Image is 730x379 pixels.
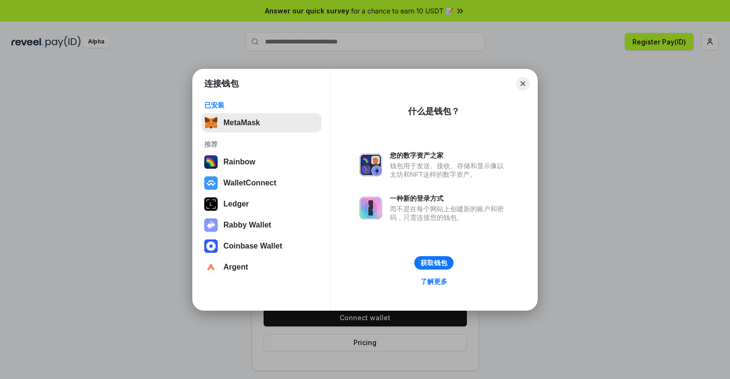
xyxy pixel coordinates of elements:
button: Coinbase Wallet [201,237,321,256]
div: Coinbase Wallet [223,242,282,250]
button: WalletConnect [201,173,321,193]
div: Ledger [223,200,249,208]
div: 已安装 [204,101,319,109]
div: 钱包用于发送、接收、存储和显示像以太坊和NFT这样的数字资产。 [390,162,509,179]
div: Rabby Wallet [223,221,271,229]
a: 了解更多 [415,275,453,288]
div: 您的数字资产之家 [390,151,509,160]
button: Rabby Wallet [201,216,321,235]
img: svg+xml,%3Csvg%20width%3D%22120%22%20height%3D%22120%22%20viewBox%3D%220%200%20120%20120%22%20fil... [204,155,218,169]
div: 推荐 [204,140,319,149]
img: svg+xml,%3Csvg%20width%3D%2228%22%20height%3D%2228%22%20viewBox%3D%220%200%2028%2028%22%20fill%3D... [204,260,218,274]
img: svg+xml,%3Csvg%20xmlns%3D%22http%3A%2F%2Fwww.w3.org%2F2000%2Fsvg%22%20fill%3D%22none%22%20viewBox... [204,218,218,232]
div: 什么是钱包？ [408,106,460,117]
button: Argent [201,258,321,277]
div: Rainbow [223,158,255,166]
h1: 连接钱包 [204,78,239,89]
button: MetaMask [201,113,321,132]
img: svg+xml,%3Csvg%20width%3D%2228%22%20height%3D%2228%22%20viewBox%3D%220%200%2028%2028%22%20fill%3D... [204,176,218,190]
button: 获取钱包 [414,256,453,270]
button: Rainbow [201,152,321,172]
img: svg+xml,%3Csvg%20xmlns%3D%22http%3A%2F%2Fwww.w3.org%2F2000%2Fsvg%22%20fill%3D%22none%22%20viewBox... [359,153,382,176]
img: svg+xml,%3Csvg%20width%3D%2228%22%20height%3D%2228%22%20viewBox%3D%220%200%2028%2028%22%20fill%3D... [204,239,218,253]
button: Ledger [201,195,321,214]
img: svg+xml,%3Csvg%20fill%3D%22none%22%20height%3D%2233%22%20viewBox%3D%220%200%2035%2033%22%20width%... [204,116,218,130]
img: svg+xml,%3Csvg%20xmlns%3D%22http%3A%2F%2Fwww.w3.org%2F2000%2Fsvg%22%20width%3D%2228%22%20height%3... [204,197,218,211]
div: Argent [223,263,248,271]
button: Close [516,77,530,90]
div: 了解更多 [420,277,447,286]
div: 而不是在每个网站上创建新的账户和密码，只需连接您的钱包。 [390,205,509,222]
img: svg+xml,%3Csvg%20xmlns%3D%22http%3A%2F%2Fwww.w3.org%2F2000%2Fsvg%22%20fill%3D%22none%22%20viewBox... [359,196,382,219]
div: WalletConnect [223,179,277,187]
div: 获取钱包 [420,259,447,267]
div: MetaMask [223,119,260,127]
div: 一种新的登录方式 [390,194,509,203]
